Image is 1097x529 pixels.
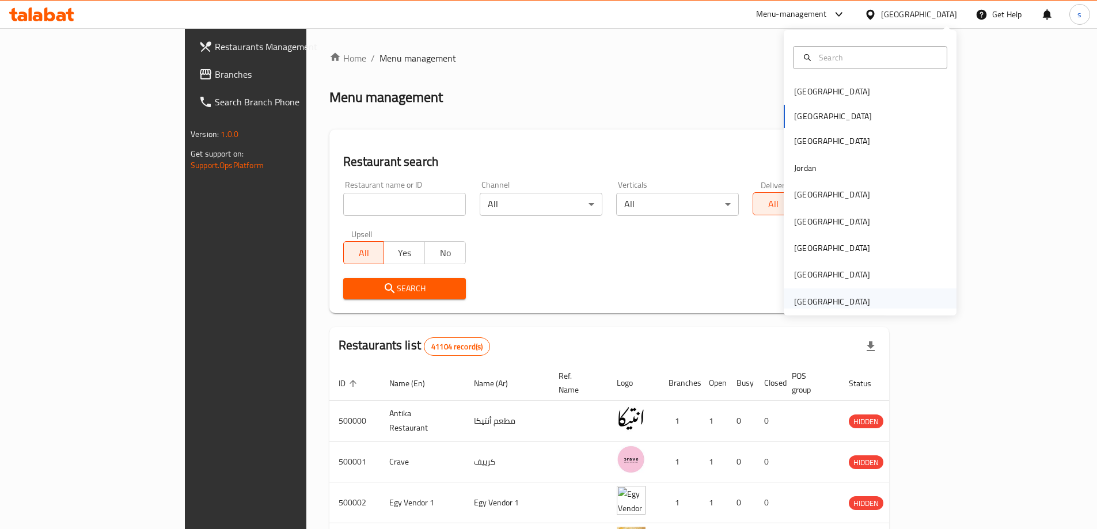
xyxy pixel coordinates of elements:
th: Open [700,366,727,401]
div: Jordan [794,162,817,174]
span: Status [849,376,886,390]
img: Antika Restaurant [617,404,646,433]
span: No [430,245,461,261]
div: [GEOGRAPHIC_DATA] [794,188,870,201]
button: No [424,241,466,264]
img: Crave [617,445,646,474]
span: 1.0.0 [221,127,238,142]
span: HIDDEN [849,415,883,428]
td: 1 [700,401,727,442]
td: 1 [659,401,700,442]
a: Restaurants Management [189,33,368,60]
span: HIDDEN [849,456,883,469]
div: [GEOGRAPHIC_DATA] [794,268,870,281]
span: Version: [191,127,219,142]
th: Branches [659,366,700,401]
td: 0 [755,401,783,442]
div: Export file [857,333,885,360]
span: POS group [792,369,826,397]
label: Upsell [351,230,373,238]
span: 41104 record(s) [424,341,489,352]
a: Branches [189,60,368,88]
h2: Restaurant search [343,153,875,170]
a: Support.OpsPlatform [191,158,264,173]
div: [GEOGRAPHIC_DATA] [794,135,870,147]
td: 1 [700,482,727,523]
td: 0 [755,442,783,482]
td: مطعم أنتيكا [465,401,549,442]
img: Egy Vendor 1 [617,486,646,515]
div: Menu-management [756,7,827,21]
td: 1 [700,442,727,482]
a: Search Branch Phone [189,88,368,116]
span: All [348,245,380,261]
td: Antika Restaurant [380,401,465,442]
td: كرييف [465,442,549,482]
div: [GEOGRAPHIC_DATA] [794,85,870,98]
div: HIDDEN [849,455,883,469]
span: Search [352,281,457,296]
th: Logo [608,366,659,401]
span: Branches [215,67,359,81]
td: 1 [659,442,700,482]
span: Name (En) [389,376,440,390]
div: All [480,193,602,216]
td: 0 [727,442,755,482]
div: [GEOGRAPHIC_DATA] [881,8,957,21]
td: 0 [727,482,755,523]
th: Busy [727,366,755,401]
button: All [753,192,794,215]
span: Yes [389,245,420,261]
span: ID [339,376,360,390]
nav: breadcrumb [329,51,889,65]
span: All [758,196,789,212]
span: s [1077,8,1081,21]
div: All [616,193,739,216]
div: HIDDEN [849,496,883,510]
th: Closed [755,366,783,401]
input: Search for restaurant name or ID.. [343,193,466,216]
button: Search [343,278,466,299]
div: [GEOGRAPHIC_DATA] [794,242,870,254]
label: Delivery [761,181,789,189]
span: Search Branch Phone [215,95,359,109]
td: 1 [659,482,700,523]
button: Yes [384,241,425,264]
td: Crave [380,442,465,482]
span: Menu management [379,51,456,65]
td: 0 [727,401,755,442]
input: Search [814,51,940,64]
span: Get support on: [191,146,244,161]
td: Egy Vendor 1 [465,482,549,523]
div: [GEOGRAPHIC_DATA] [794,295,870,308]
div: Total records count [424,337,490,356]
span: Restaurants Management [215,40,359,54]
div: [GEOGRAPHIC_DATA] [794,215,870,228]
li: / [371,51,375,65]
td: Egy Vendor 1 [380,482,465,523]
td: 0 [755,482,783,523]
h2: Menu management [329,88,443,106]
span: Ref. Name [559,369,594,397]
span: Name (Ar) [474,376,523,390]
button: All [343,241,385,264]
span: HIDDEN [849,497,883,510]
h2: Restaurants list [339,337,491,356]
